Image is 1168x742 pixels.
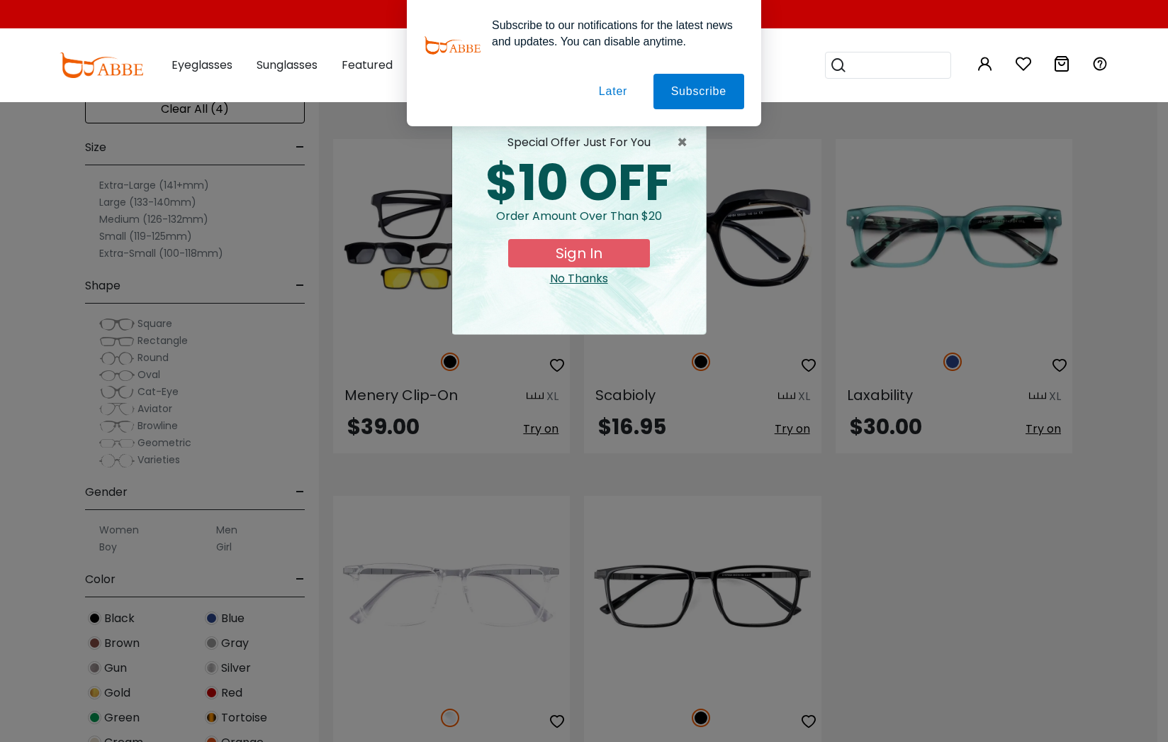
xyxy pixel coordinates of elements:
[677,134,695,151] button: Close
[508,239,650,267] button: Sign In
[464,158,695,208] div: $10 OFF
[653,74,744,109] button: Subscribe
[464,270,695,287] div: Close
[481,17,744,50] div: Subscribe to our notifications for the latest news and updates. You can disable anytime.
[677,134,695,151] span: ×
[581,74,645,109] button: Later
[464,134,695,151] div: special offer just for you
[464,208,695,239] div: Order amount over than $20
[424,17,481,74] img: notification icon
